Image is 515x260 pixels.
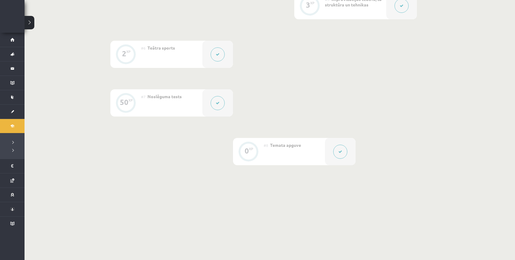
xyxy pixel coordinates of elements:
[270,142,301,148] span: Temata apguve
[7,11,25,26] a: Rīgas 1. Tālmācības vidusskola
[249,147,253,150] div: XP
[264,143,268,148] span: #8
[126,50,131,53] div: XP
[310,1,315,5] div: XP
[245,148,249,154] div: 0
[122,51,126,56] div: 2
[141,46,146,50] span: #6
[147,94,182,99] span: Noslēguma tests
[128,98,133,102] div: XP
[141,94,146,99] span: #7
[306,2,310,8] div: 3
[120,99,128,105] div: 50
[147,45,175,50] span: Teātra sports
